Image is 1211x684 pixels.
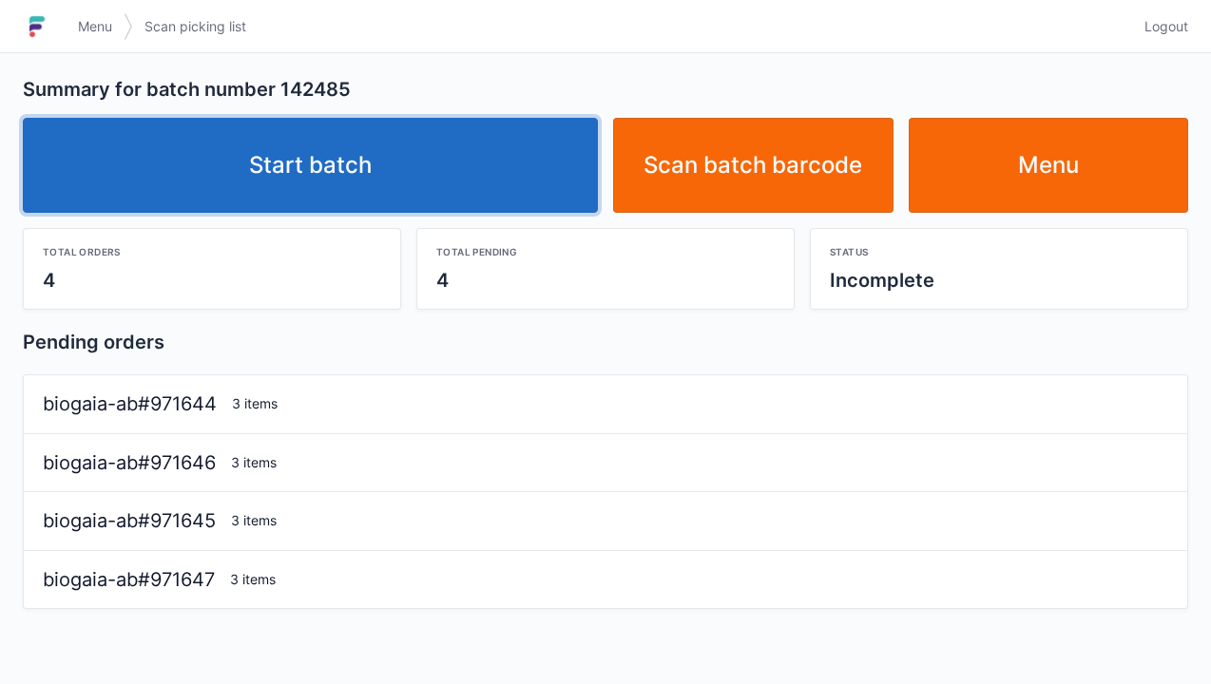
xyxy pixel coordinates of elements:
[23,329,1188,355] h2: Pending orders
[909,118,1189,213] a: Menu
[124,4,133,49] img: svg>
[35,566,222,594] div: biogaia-ab#971647
[436,267,775,294] div: 4
[23,11,51,42] img: logo-small.jpg
[43,244,381,259] div: Total orders
[43,267,381,294] div: 4
[35,449,223,477] div: biogaia-ab#971646
[35,507,223,535] div: biogaia-ab#971645
[830,267,1168,294] div: Incomplete
[613,118,894,213] a: Scan batch barcode
[222,570,1176,589] div: 3 items
[78,17,112,36] span: Menu
[436,244,775,259] div: Total pending
[23,118,598,213] a: Start batch
[223,511,1176,530] div: 3 items
[35,390,224,418] div: biogaia-ab#971644
[223,453,1176,472] div: 3 items
[830,244,1168,259] div: Status
[224,394,1176,413] div: 3 items
[133,9,258,44] a: Scan picking list
[1133,9,1188,44] a: Logout
[144,17,246,36] span: Scan picking list
[1144,17,1188,36] span: Logout
[67,9,124,44] a: Menu
[23,76,1188,103] h2: Summary for batch number 142485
